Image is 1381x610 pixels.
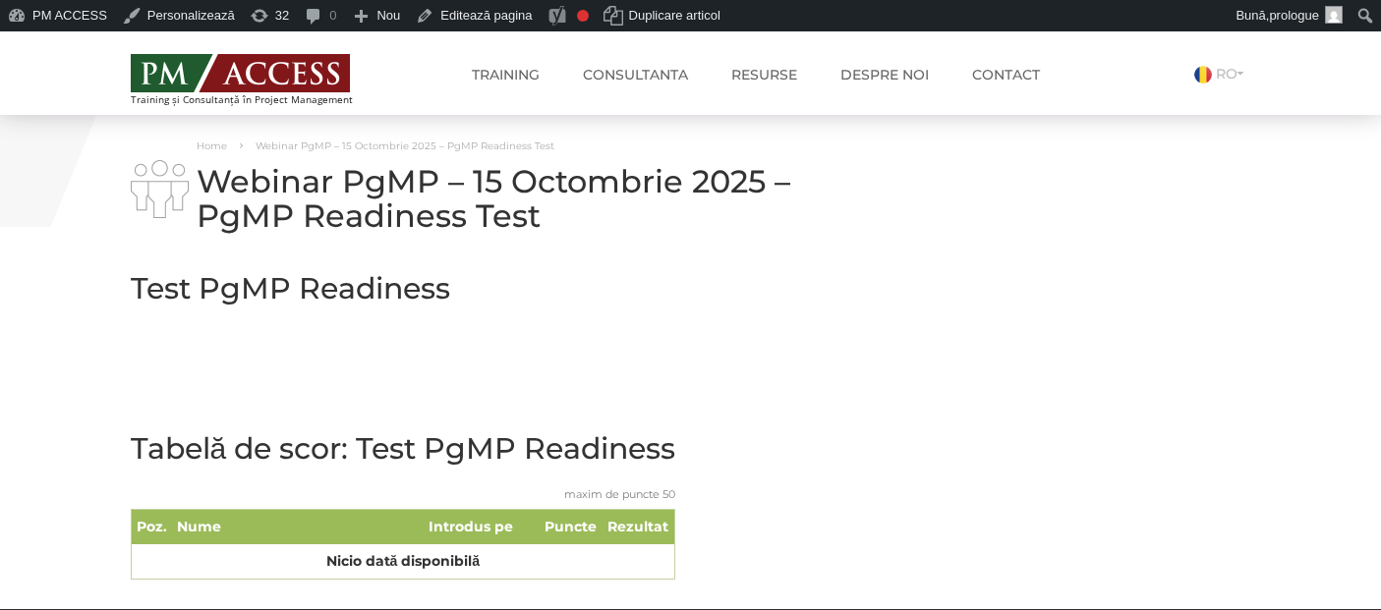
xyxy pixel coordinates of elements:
a: Contact [957,55,1055,94]
a: Home [197,139,227,152]
div: Necesită îmbunătățire [577,10,589,22]
img: PM ACCESS - Echipa traineri si consultanti certificati PMP: Narciss Popescu, Mihai Olaru, Monica ... [131,54,350,92]
th: Introdus pe [402,510,540,545]
th: Puncte [540,510,602,545]
img: Romana [1194,66,1212,83]
a: Training și Consultanță în Project Management [131,48,389,105]
a: Training [457,55,554,94]
img: i-02.png [131,160,189,218]
a: Consultanta [568,55,703,94]
td: Nicio dată disponibilă [131,544,675,580]
h1: Webinar PgMP – 15 Octombrie 2025 – PgMP Readiness Test [131,164,868,233]
th: Poz. [131,510,172,545]
a: RO [1194,65,1251,83]
a: Despre noi [826,55,944,94]
caption: maxim de puncte 50 [131,474,676,509]
h2: Tabelă de scor: Test PgMP Readiness [131,432,676,465]
a: Resurse [717,55,812,94]
th: Nume [172,510,402,545]
th: Rezultat [602,510,675,545]
h2: Test PgMP Readiness [131,272,450,305]
span: Webinar PgMP – 15 Octombrie 2025 – PgMP Readiness Test [256,139,554,152]
span: Training și Consultanță în Project Management [131,94,389,105]
span: prologue [1269,8,1319,23]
